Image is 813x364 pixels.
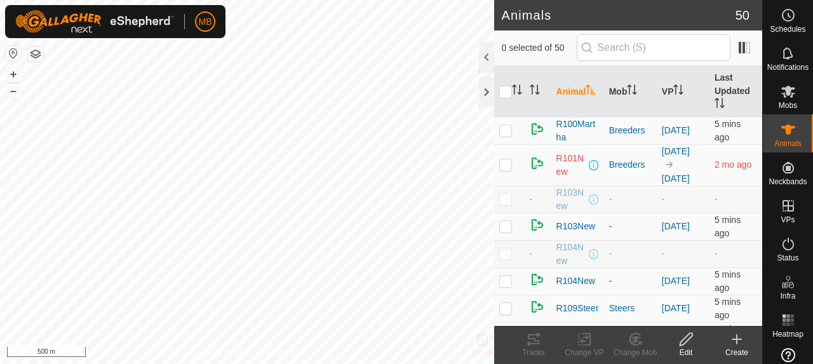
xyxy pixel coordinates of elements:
[530,217,545,233] img: returning on
[609,274,652,288] div: -
[715,100,725,110] p-sorticon: Activate to sort
[530,248,533,259] span: -
[627,86,637,97] p-sorticon: Activate to sort
[556,302,599,315] span: R109Steer
[199,15,212,29] span: MB
[259,347,297,359] a: Contact Us
[604,66,657,118] th: Mob
[709,66,762,118] th: Last Updated
[530,194,533,204] span: -
[715,324,741,347] span: 16 Sept 2025, 12:03 pm
[556,152,586,179] span: R101New
[530,299,545,314] img: returning on
[28,46,43,62] button: Map Layers
[609,220,652,233] div: -
[502,41,577,55] span: 0 selected of 50
[715,269,741,293] span: 16 Sept 2025, 12:03 pm
[556,220,595,233] span: R103New
[736,6,749,25] span: 50
[530,86,540,97] p-sorticon: Activate to sort
[715,215,741,238] span: 16 Sept 2025, 12:03 pm
[556,241,586,267] span: R104New
[662,303,690,313] a: [DATE]
[662,276,690,286] a: [DATE]
[772,330,803,338] span: Heatmap
[769,178,807,185] span: Neckbands
[556,186,586,213] span: R103New
[6,67,21,82] button: +
[512,86,522,97] p-sorticon: Activate to sort
[609,158,652,172] div: Breeders
[662,221,690,231] a: [DATE]
[781,216,795,224] span: VPs
[711,347,762,358] div: Create
[657,66,709,118] th: VP
[577,34,730,61] input: Search (S)
[715,119,741,142] span: 16 Sept 2025, 12:03 pm
[6,46,21,61] button: Reset Map
[609,192,652,206] div: -
[774,140,802,147] span: Animals
[15,10,174,33] img: Gallagher Logo
[508,347,559,358] div: Tracks
[662,194,665,204] app-display-virtual-paddock-transition: -
[715,194,718,204] span: -
[662,173,690,184] a: [DATE]
[715,248,718,259] span: -
[6,83,21,98] button: –
[715,159,751,170] span: 22 June 2025, 9:33 am
[530,156,545,171] img: returning on
[780,292,795,300] span: Infra
[556,274,595,288] span: R104New
[556,118,599,144] span: R100Martha
[673,86,683,97] p-sorticon: Activate to sort
[661,347,711,358] div: Edit
[662,146,690,156] a: [DATE]
[777,254,798,262] span: Status
[551,66,604,118] th: Animal
[559,347,610,358] div: Change VP
[586,86,596,97] p-sorticon: Activate to sort
[662,125,690,135] a: [DATE]
[197,347,245,359] a: Privacy Policy
[715,297,741,320] span: 16 Sept 2025, 12:03 pm
[609,124,652,137] div: Breeders
[779,102,797,109] span: Mobs
[609,247,652,260] div: -
[502,8,736,23] h2: Animals
[767,64,809,71] span: Notifications
[770,25,805,33] span: Schedules
[610,347,661,358] div: Change Mob
[530,121,545,137] img: returning on
[662,248,665,259] app-display-virtual-paddock-transition: -
[664,159,675,170] img: to
[530,272,545,287] img: returning on
[609,302,652,315] div: Steers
